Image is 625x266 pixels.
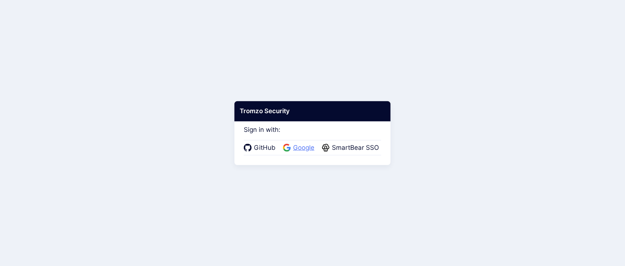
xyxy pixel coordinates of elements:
span: SmartBear SSO [330,143,381,153]
span: GitHub [252,143,278,153]
span: Google [291,143,317,153]
a: Google [283,143,317,153]
div: Tromzo Security [234,101,391,121]
a: SmartBear SSO [322,143,381,153]
div: Sign in with: [244,116,381,155]
a: GitHub [244,143,278,153]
